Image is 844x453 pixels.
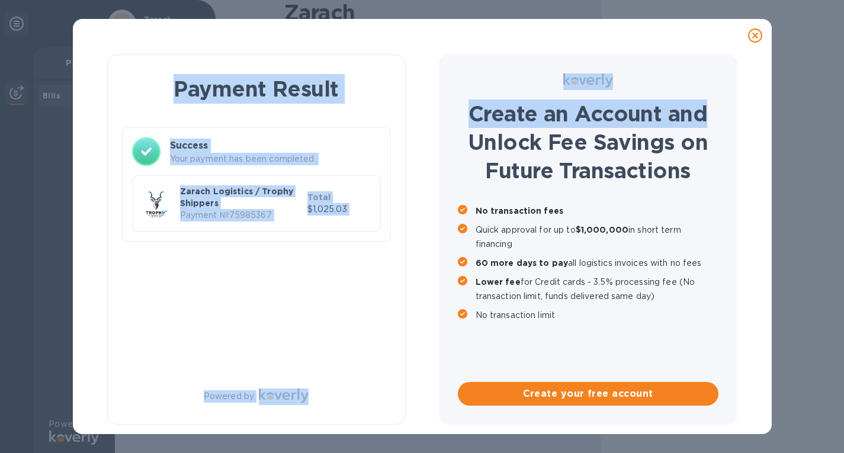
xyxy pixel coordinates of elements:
[476,223,718,251] p: Quick approval for up to in short term financing
[476,256,718,270] p: all logistics invoices with no fees
[476,258,569,268] b: 60 more days to pay
[307,192,331,202] b: Total
[563,73,613,88] img: Logo
[307,203,371,216] p: $1,025.03
[170,139,381,153] h3: Success
[476,275,718,303] p: for Credit cards - 3.5% processing fee (No transaction limit, funds delivered same day)
[476,277,521,287] b: Lower fee
[576,225,628,234] b: $1,000,000
[467,387,709,401] span: Create your free account
[180,185,303,209] p: Zarach Logistics / Trophy Shippers
[259,388,309,403] img: Logo
[476,206,564,216] b: No transaction fees
[170,153,381,165] p: Your payment has been completed.
[476,308,718,322] p: No transaction limit
[127,74,386,104] h1: Payment Result
[180,209,303,221] p: Payment № 75985367
[458,99,718,185] h1: Create an Account and Unlock Fee Savings on Future Transactions
[458,382,718,406] button: Create your free account
[204,390,254,403] p: Powered by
